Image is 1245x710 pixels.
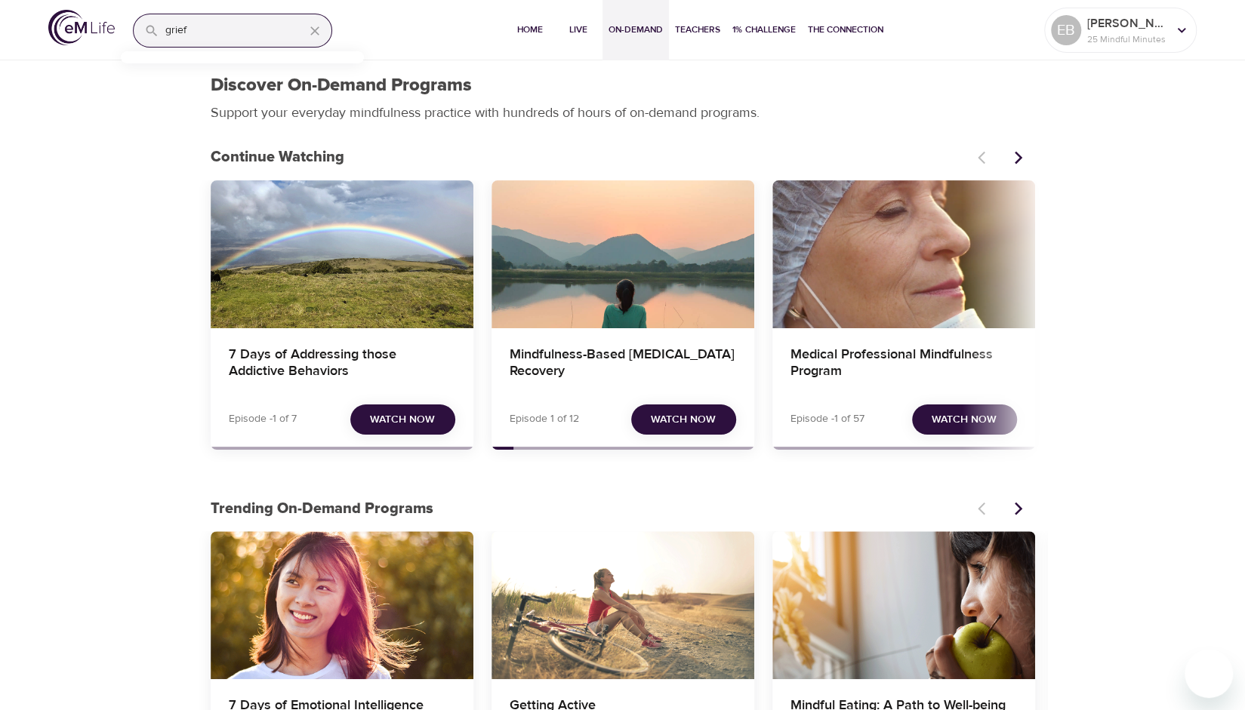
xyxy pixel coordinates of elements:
[211,531,473,679] button: 7 Days of Emotional Intelligence
[609,22,663,38] span: On-Demand
[350,404,455,435] button: Watch Now
[165,14,292,47] input: Find programs, teachers, etc...
[675,22,720,38] span: Teachers
[1051,15,1081,45] div: EB
[732,22,796,38] span: 1% Challenge
[492,531,754,679] button: Getting Active
[370,410,435,429] span: Watch Now
[492,180,754,328] button: Mindfulness-Based Cancer Recovery
[1002,141,1035,174] button: Next items
[651,410,716,429] span: Watch Now
[772,180,1035,328] button: Medical Professional Mindfulness Program
[512,22,548,38] span: Home
[211,149,969,166] h3: Continue Watching
[48,10,115,45] img: logo
[1002,492,1035,525] button: Next items
[631,404,736,435] button: Watch Now
[560,22,596,38] span: Live
[912,404,1017,435] button: Watch Now
[211,75,472,97] h1: Discover On-Demand Programs
[229,346,455,383] h4: 7 Days of Addressing those Addictive Behaviors
[772,531,1035,679] button: Mindful Eating: A Path to Well-being
[211,497,969,520] p: Trending On-Demand Programs
[790,411,864,427] p: Episode -1 of 57
[1087,32,1167,46] p: 25 Mindful Minutes
[229,411,297,427] p: Episode -1 of 7
[211,103,777,123] p: Support your everyday mindfulness practice with hundreds of hours of on-demand programs.
[1185,650,1233,698] iframe: Button to launch messaging window
[932,410,997,429] span: Watch Now
[211,180,473,328] button: 7 Days of Addressing those Addictive Behaviors
[790,346,1017,383] h4: Medical Professional Mindfulness Program
[808,22,883,38] span: The Connection
[510,346,736,383] h4: Mindfulness-Based [MEDICAL_DATA] Recovery
[1087,14,1167,32] p: [PERSON_NAME]
[510,411,579,427] p: Episode 1 of 12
